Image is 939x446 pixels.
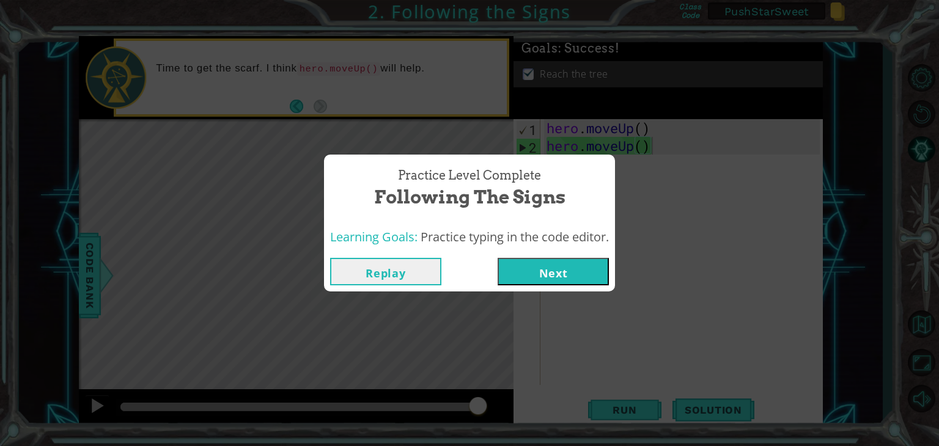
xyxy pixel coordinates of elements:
[398,167,541,185] span: Practice Level Complete
[498,258,609,285] button: Next
[330,258,441,285] button: Replay
[421,228,609,245] span: Practice typing in the code editor.
[374,184,565,210] span: Following the Signs
[330,228,418,245] span: Learning Goals:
